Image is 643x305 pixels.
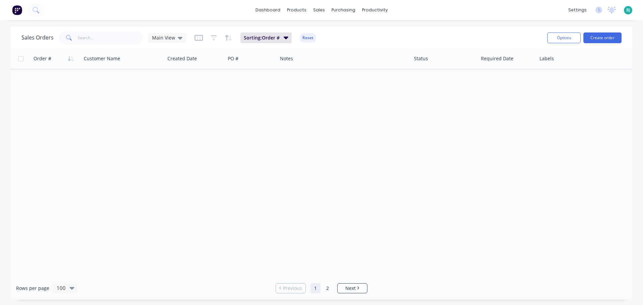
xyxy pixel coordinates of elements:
span: Rows per page [16,285,49,292]
img: Factory [12,5,22,15]
div: PO # [228,55,238,62]
div: Labels [540,55,554,62]
div: Order # [33,55,51,62]
div: Customer Name [84,55,120,62]
div: settings [565,5,590,15]
a: Previous page [276,285,305,292]
button: Sorting:Order # [240,32,292,43]
div: Notes [280,55,293,62]
span: BJ [626,7,630,13]
span: Sorting: Order # [244,34,280,41]
ul: Pagination [273,283,370,293]
div: productivity [359,5,391,15]
div: Created Date [167,55,197,62]
button: Reset [300,33,316,43]
span: Next [345,285,356,292]
div: Status [414,55,428,62]
span: Previous [283,285,302,292]
div: sales [310,5,328,15]
span: Main View [152,34,175,41]
a: Page 2 [323,283,333,293]
a: dashboard [252,5,284,15]
a: Next page [338,285,367,292]
button: Create order [583,32,622,43]
div: Required Date [481,55,513,62]
div: products [284,5,310,15]
button: Options [547,32,581,43]
h1: Sales Orders [21,34,54,41]
div: purchasing [328,5,359,15]
input: Search... [78,31,143,45]
a: Page 1 is your current page [310,283,320,293]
